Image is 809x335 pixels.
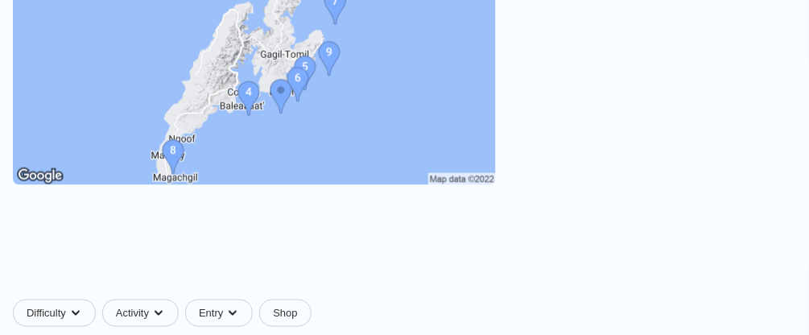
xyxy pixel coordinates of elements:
button: Difficultydropdown caret [13,300,102,327]
button: Entrydropdown caret [185,300,259,327]
img: dropdown caret [226,307,239,320]
a: Shop [259,300,311,327]
span: Activity [116,307,149,320]
img: dropdown caret [69,307,82,320]
img: dropdown caret [152,307,165,320]
ins: Blocked (selector): [14,214,795,287]
button: Activitydropdown caret [102,300,185,327]
span: Entry [199,307,223,320]
span: Difficulty [27,307,66,320]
